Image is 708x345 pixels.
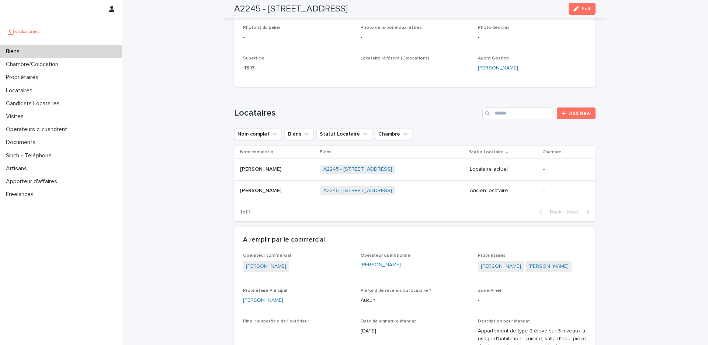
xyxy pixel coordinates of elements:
h2: A remplir par le commercial [243,236,325,244]
span: Zone Pinel [478,288,501,293]
p: Statut Locataire [469,148,504,156]
span: Photo de la boîte aux lettres [361,25,422,30]
p: - [243,34,352,41]
p: Candidats Locataires [3,100,66,107]
button: Statut Locataire [316,128,372,140]
p: Chambre [542,148,562,156]
span: Opérateur commercial [243,253,291,258]
span: Locataire référent (Colocations) [361,56,429,61]
p: - [361,64,469,72]
span: Pinel : surperficie de l'extérieur [243,319,309,324]
span: Description pour Mandat [478,319,530,324]
button: Back [533,209,564,215]
a: [PERSON_NAME] [246,263,286,270]
a: [PERSON_NAME] [361,261,401,269]
a: [PERSON_NAME] [481,263,521,270]
p: Chambre/Colocation [3,61,64,68]
p: Artisans [3,165,33,172]
button: Next [564,209,596,215]
p: Propriétaires [3,74,44,81]
input: Search [482,107,552,119]
a: Add New [557,107,596,119]
p: 1 of 1 [234,203,256,221]
span: Photo des clés [478,25,510,30]
span: Plafond de revenus du locataire ? [361,288,431,293]
p: - [361,34,469,41]
p: - [243,327,352,335]
button: Nom complet [234,128,282,140]
a: [PERSON_NAME] [243,297,283,304]
button: Chambre [375,128,412,140]
p: Ancien locataire [470,188,538,194]
a: A2245 - [STREET_ADDRESS] [323,166,392,172]
img: UCB0brd3T0yccxBKYDjQ [6,24,42,39]
button: Edit [569,3,596,15]
p: 43.13 [243,64,352,72]
p: Locataires [3,87,38,94]
p: Aucun [361,297,469,304]
h1: Locataires [234,108,479,119]
p: Biens [320,148,332,156]
p: - [478,297,587,304]
p: Locataire actuel [470,166,538,172]
span: Propriétaire Principal [243,288,287,293]
p: [PERSON_NAME] [240,165,283,172]
span: Superficie [243,56,265,61]
a: A2245 - [STREET_ADDRESS] [323,188,392,194]
p: - [543,188,584,194]
a: [PERSON_NAME] [528,263,569,270]
p: Sinch - Téléphone [3,152,58,159]
span: Agent Gestion [478,56,509,61]
span: Propriétaires [478,253,506,258]
p: Apporteur d'affaires [3,178,63,185]
tr: [PERSON_NAME][PERSON_NAME] A2245 - [STREET_ADDRESS] Ancien locataire- [234,180,596,201]
span: Back [545,209,561,215]
p: [PERSON_NAME] [240,186,283,194]
p: - [543,166,584,172]
button: Biens [285,128,313,140]
p: Biens [3,48,25,55]
p: Nom complet [240,148,269,156]
p: Operateurs clickandrent [3,126,73,133]
span: Opérateur opérationnel [361,253,412,258]
span: Add New [569,111,591,116]
h2: A2245 - [STREET_ADDRESS] [234,4,348,14]
span: Edit [582,6,591,11]
a: [PERSON_NAME] [478,64,518,72]
span: Date de signature Mandat [361,319,416,324]
p: - [478,34,587,41]
tr: [PERSON_NAME][PERSON_NAME] A2245 - [STREET_ADDRESS] Locataire actuel- [234,158,596,180]
span: Photo(s) du palier [243,25,281,30]
p: [DATE] [361,327,469,335]
p: Visites [3,113,29,120]
p: Freelances [3,191,39,198]
span: Next [567,209,583,215]
p: Documents [3,139,41,146]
